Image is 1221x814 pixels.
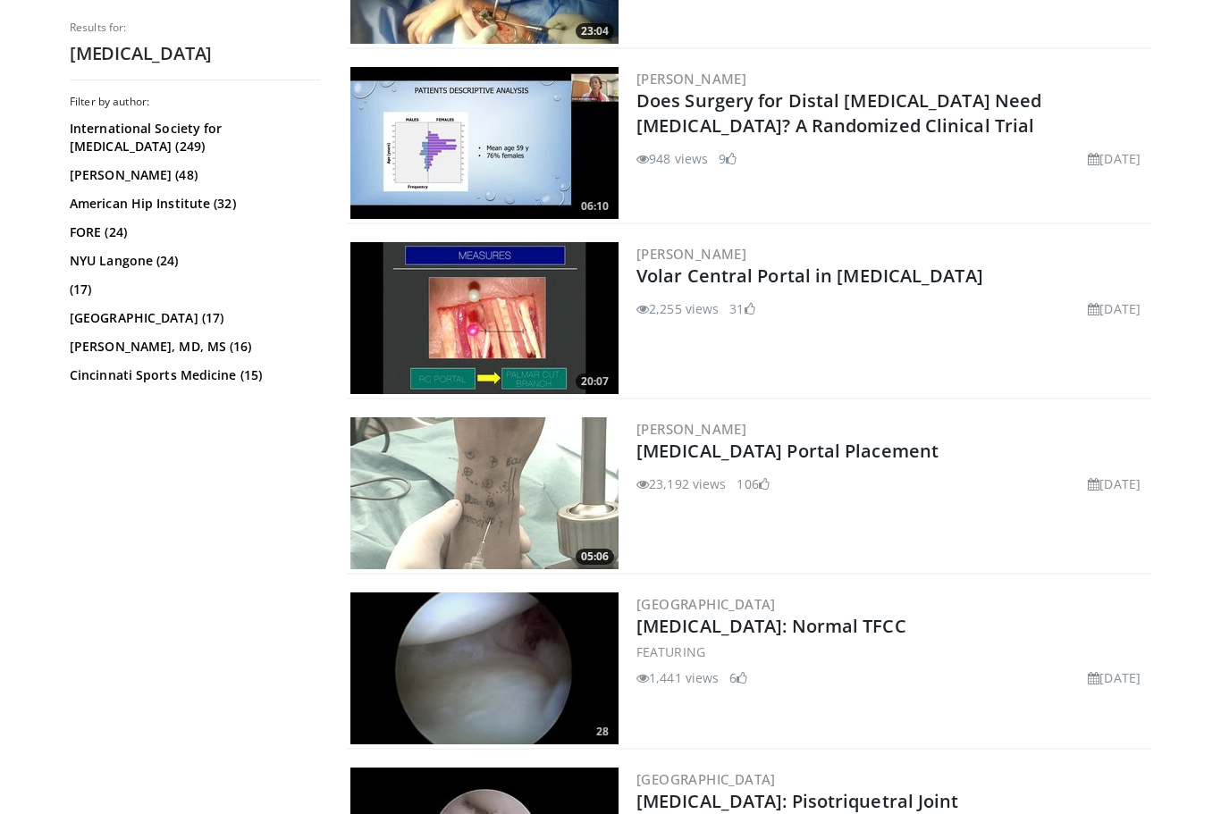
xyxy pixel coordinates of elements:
img: 1c0b2465-3245-4269-8a98-0e17c59c28a9.300x170_q85_crop-smart_upscale.jpg [350,417,619,569]
span: 06:10 [576,198,614,214]
a: [GEOGRAPHIC_DATA] [636,595,776,613]
li: 9 [719,149,737,168]
a: [MEDICAL_DATA]: Normal TFCC [636,614,906,638]
a: [MEDICAL_DATA]: Pisotriquetral Joint [636,789,959,813]
span: 05:06 [576,549,614,565]
h3: Filter by author: [70,95,320,109]
div: FEATURING [636,642,1148,661]
span: 23:04 [576,23,614,39]
img: 3Gduepif0T1UGY8H4xMDoxOjB1O8AjAz_4.300x170_q85_crop-smart_upscale.jpg [350,592,619,744]
img: 4cceeb37-7240-467c-945c-a5d6716cce6e.300x170_q85_crop-smart_upscale.jpg [350,67,619,219]
a: [GEOGRAPHIC_DATA] [636,770,776,788]
li: [DATE] [1088,149,1141,168]
li: 2,255 views [636,299,719,318]
a: [GEOGRAPHIC_DATA] (17) [70,309,316,327]
li: 948 views [636,149,708,168]
a: Cincinnati Sports Medicine (15) [70,366,316,384]
a: [PERSON_NAME] [636,245,746,263]
p: Results for: [70,21,320,35]
a: FORE (24) [70,223,316,241]
a: International Society for [MEDICAL_DATA] (249) [70,120,316,155]
a: Volar Central Portal in [MEDICAL_DATA] [636,264,983,288]
li: 31 [729,299,754,318]
li: [DATE] [1088,299,1141,318]
a: [PERSON_NAME], MD, MS (16) [70,338,316,356]
a: [PERSON_NAME] [636,420,746,438]
a: 28 [350,592,619,744]
li: 23,192 views [636,474,726,493]
a: [MEDICAL_DATA] Portal Placement [636,439,939,463]
a: 06:10 [350,67,619,219]
span: 20:07 [576,373,614,390]
li: 6 [729,668,747,687]
a: 05:06 [350,417,619,569]
h2: [MEDICAL_DATA] [70,42,320,65]
a: [PERSON_NAME] (48) [70,166,316,184]
li: [DATE] [1088,668,1141,687]
a: 20:07 [350,242,619,394]
a: (17) [70,281,316,298]
a: [PERSON_NAME] [636,70,746,88]
li: [DATE] [1088,474,1141,493]
a: Does Surgery for Distal [MEDICAL_DATA] Need [MEDICAL_DATA]? A Randomized Clinical Trial [636,88,1041,138]
a: NYU Langone (24) [70,252,316,270]
a: American Hip Institute (32) [70,195,316,213]
span: 28 [591,724,614,740]
li: 106 [737,474,769,493]
li: 1,441 views [636,668,719,687]
img: f623bc83-d9d0-4cf8-927a-3763348f860e.300x170_q85_crop-smart_upscale.jpg [350,242,619,394]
